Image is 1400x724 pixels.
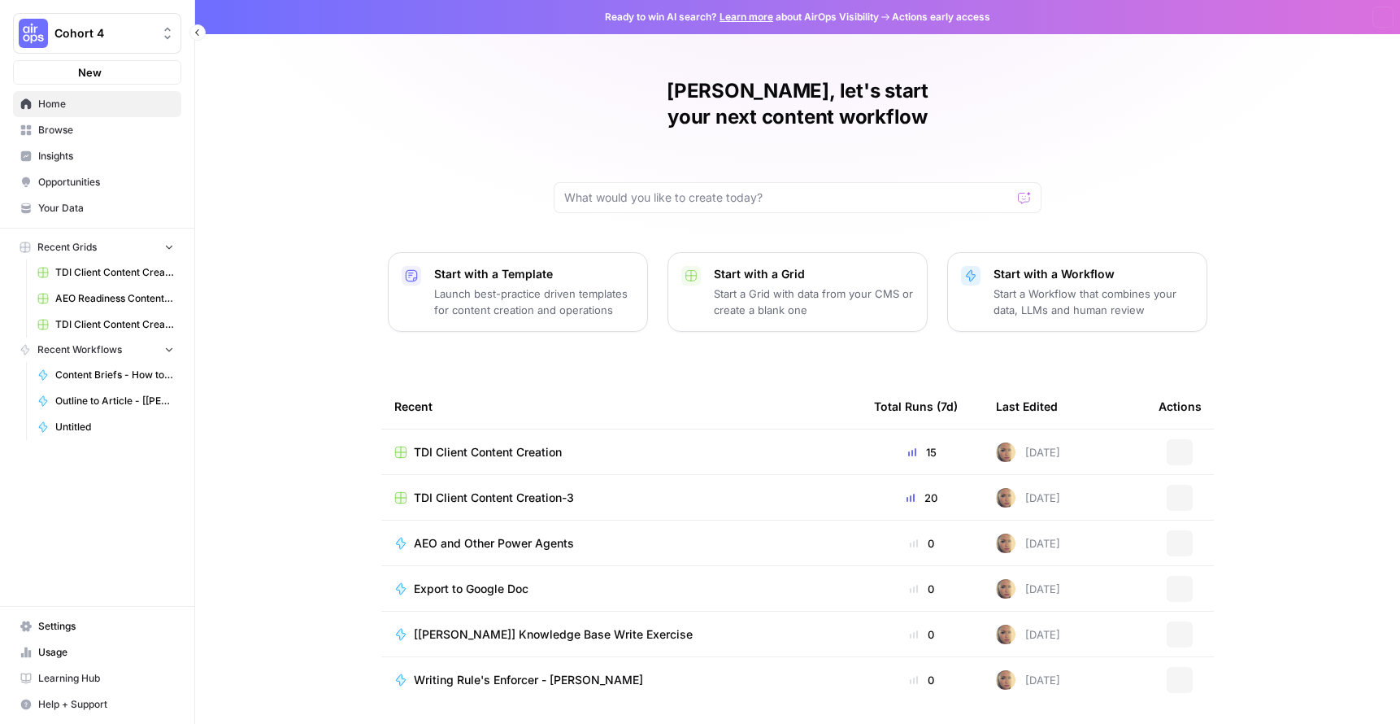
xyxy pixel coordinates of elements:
span: Content Briefs - How to Teach a Child to read [55,368,174,382]
span: Recent Workflows [37,342,122,357]
a: TDI Client Content Creation [30,312,181,338]
h1: [PERSON_NAME], let's start your next content workflow [554,78,1041,130]
div: 15 [874,444,970,460]
a: Opportunities [13,169,181,195]
span: TDI Client Content Creation-3 [414,490,574,506]
p: Launch best-practice driven templates for content creation and operations [434,286,634,318]
img: rpnue5gqhgwwz5ulzsshxcaclga5 [996,534,1015,553]
div: 20 [874,490,970,506]
span: Browse [38,123,174,137]
a: Usage [13,639,181,665]
button: Workspace: Cohort 4 [13,13,181,54]
img: Cohort 4 Logo [19,19,48,48]
div: Actions [1159,384,1202,429]
a: TDI Client Content Creation-3 [394,490,848,506]
a: Untitled [30,414,181,440]
span: New [78,64,102,81]
div: [DATE] [996,443,1060,462]
a: Content Briefs - How to Teach a Child to read [30,362,181,388]
a: Learn more [720,11,773,23]
img: rpnue5gqhgwwz5ulzsshxcaclga5 [996,625,1015,644]
span: Ready to win AI search? about AirOps Visibility [605,10,879,24]
button: Start with a TemplateLaunch best-practice driven templates for content creation and operations [388,252,648,332]
p: Start with a Grid [714,266,914,282]
div: Recent [394,384,848,429]
div: [DATE] [996,579,1060,599]
a: Browse [13,117,181,143]
span: Writing Rule's Enforcer - [PERSON_NAME] [414,672,643,688]
span: Outline to Article - [[PERSON_NAME]'s Version] [55,394,174,408]
span: Home [38,97,174,111]
a: Outline to Article - [[PERSON_NAME]'s Version] [30,388,181,414]
span: Settings [38,619,174,634]
span: Actions early access [892,10,990,24]
div: 0 [874,535,970,552]
a: Learning Hub [13,665,181,691]
a: TDI Client Content Creation [394,444,848,460]
button: Help + Support [13,691,181,717]
span: Cohort 4 [54,25,153,41]
p: Start a Grid with data from your CMS or create a blank one [714,286,914,318]
a: Insights [13,143,181,169]
a: Export to Google Doc [394,581,848,597]
span: AEO Readiness Content Audit & Refresher [55,291,174,306]
span: TDI Client Content Creation [414,444,562,460]
span: Export to Google Doc [414,581,528,597]
img: rpnue5gqhgwwz5ulzsshxcaclga5 [996,579,1015,599]
span: Recent Grids [37,240,97,255]
div: [DATE] [996,534,1060,553]
span: Your Data [38,201,174,216]
input: What would you like to create today? [564,190,1011,206]
p: Start with a Workflow [993,266,1193,282]
div: [DATE] [996,488,1060,508]
span: Help + Support [38,697,174,712]
button: New [13,60,181,85]
img: rpnue5gqhgwwz5ulzsshxcaclga5 [996,488,1015,508]
span: Usage [38,645,174,660]
span: [[PERSON_NAME]] Knowledge Base Write Exercise [414,626,693,643]
span: Learning Hub [38,671,174,686]
a: Settings [13,613,181,639]
a: Your Data [13,195,181,221]
p: Start with a Template [434,266,634,282]
button: Recent Workflows [13,338,181,362]
a: AEO and Other Power Agents [394,535,848,552]
div: 0 [874,626,970,643]
span: TDI Client Content Creation -2 [55,265,174,280]
div: Total Runs (7d) [874,384,958,429]
a: AEO Readiness Content Audit & Refresher [30,286,181,312]
span: Opportunities [38,175,174,190]
img: rpnue5gqhgwwz5ulzsshxcaclga5 [996,670,1015,690]
div: 0 [874,581,970,597]
a: Home [13,91,181,117]
span: Untitled [55,420,174,434]
button: Start with a GridStart a Grid with data from your CMS or create a blank one [667,252,928,332]
a: [[PERSON_NAME]] Knowledge Base Write Exercise [394,626,848,643]
a: TDI Client Content Creation -2 [30,260,181,286]
button: Recent Grids [13,235,181,260]
p: Start a Workflow that combines your data, LLMs and human review [993,286,1193,318]
a: Writing Rule's Enforcer - [PERSON_NAME] [394,672,848,688]
div: 0 [874,672,970,688]
span: AEO and Other Power Agents [414,535,574,552]
div: Last Edited [996,384,1058,429]
span: Insights [38,149,174,164]
img: rpnue5gqhgwwz5ulzsshxcaclga5 [996,443,1015,462]
button: Start with a WorkflowStart a Workflow that combines your data, LLMs and human review [947,252,1207,332]
span: TDI Client Content Creation [55,317,174,332]
div: [DATE] [996,625,1060,644]
div: [DATE] [996,670,1060,690]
